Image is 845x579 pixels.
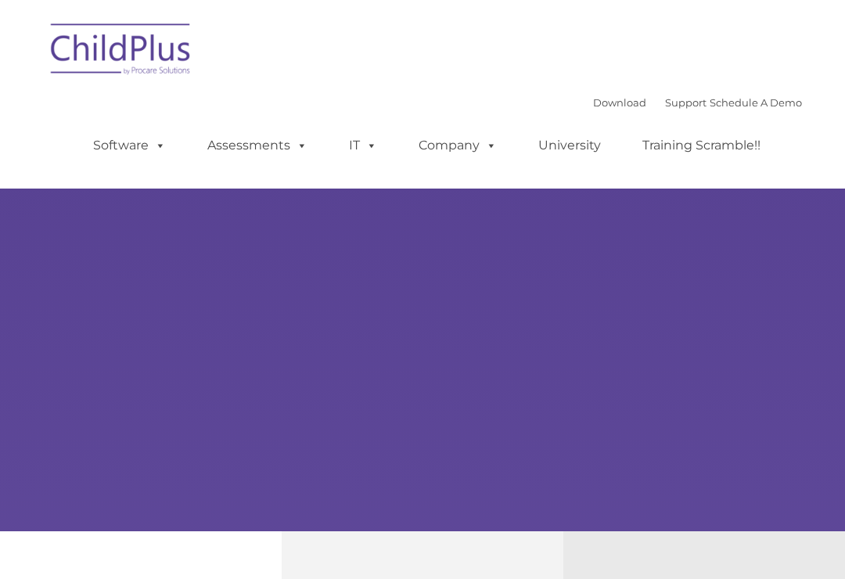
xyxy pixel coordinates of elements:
[192,130,323,161] a: Assessments
[333,130,393,161] a: IT
[77,130,182,161] a: Software
[710,96,802,109] a: Schedule A Demo
[665,96,707,109] a: Support
[403,130,512,161] a: Company
[627,130,776,161] a: Training Scramble!!
[593,96,802,109] font: |
[43,13,200,91] img: ChildPlus by Procare Solutions
[523,130,617,161] a: University
[593,96,646,109] a: Download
